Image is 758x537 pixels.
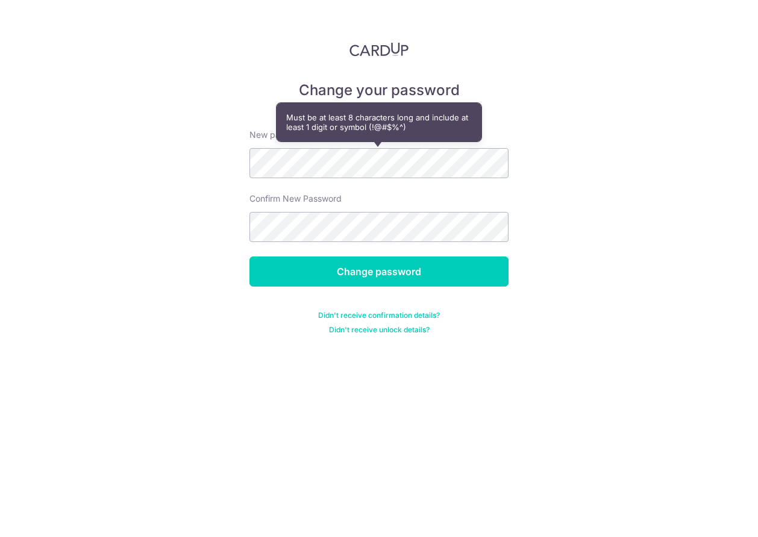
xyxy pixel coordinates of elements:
[249,129,309,141] label: New password
[277,103,481,141] div: Must be at least 8 characters long and include at least 1 digit or symbol (!@#$%^)
[249,256,509,287] input: Change password
[318,311,440,320] a: Didn't receive confirmation details?
[349,42,409,57] img: CardUp Logo
[249,193,342,205] label: Confirm New Password
[249,81,509,100] h5: Change your password
[329,325,430,335] a: Didn't receive unlock details?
